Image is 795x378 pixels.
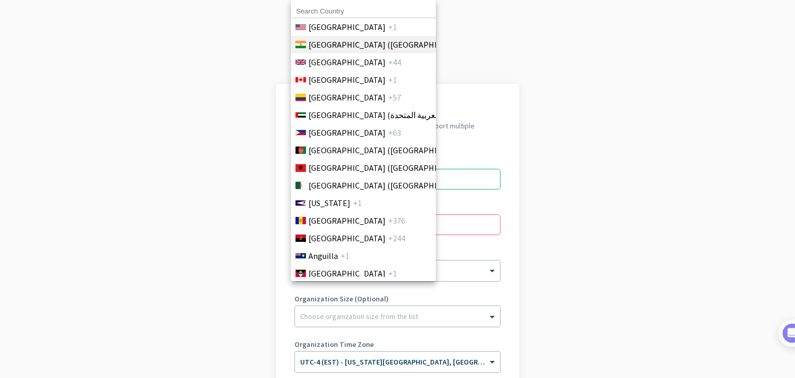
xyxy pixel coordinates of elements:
[308,21,386,33] span: [GEOGRAPHIC_DATA]
[388,126,401,139] span: +63
[308,197,350,209] span: [US_STATE]
[291,5,436,18] input: Search Country
[308,214,386,227] span: [GEOGRAPHIC_DATA]
[308,162,470,174] span: [GEOGRAPHIC_DATA] ([GEOGRAPHIC_DATA])
[388,74,397,86] span: +1
[388,267,397,280] span: +1
[308,91,386,104] span: [GEOGRAPHIC_DATA]
[308,179,470,192] span: [GEOGRAPHIC_DATA] (‫[GEOGRAPHIC_DATA]‬‎)
[388,21,397,33] span: +1
[308,232,386,244] span: [GEOGRAPHIC_DATA]
[388,91,401,104] span: +57
[353,197,362,209] span: +1
[308,250,338,262] span: Anguilla
[341,250,349,262] span: +1
[308,109,472,121] span: [GEOGRAPHIC_DATA] (‫الإمارات العربية المتحدة‬‎)
[388,214,405,227] span: +376
[308,38,470,51] span: [GEOGRAPHIC_DATA] ([GEOGRAPHIC_DATA])
[308,74,386,86] span: [GEOGRAPHIC_DATA]
[308,144,470,156] span: [GEOGRAPHIC_DATA] (‫[GEOGRAPHIC_DATA]‬‎)
[388,56,401,68] span: +44
[308,126,386,139] span: [GEOGRAPHIC_DATA]
[308,56,386,68] span: [GEOGRAPHIC_DATA]
[388,232,405,244] span: +244
[308,267,386,280] span: [GEOGRAPHIC_DATA]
